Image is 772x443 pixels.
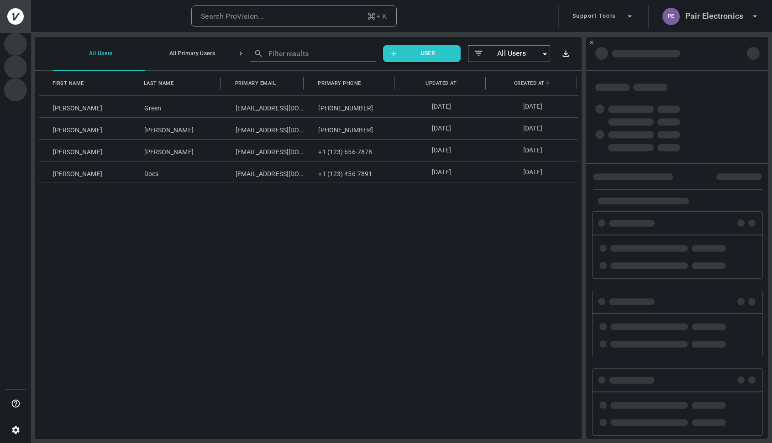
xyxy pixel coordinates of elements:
div: [DATE] [395,140,487,161]
div: [PERSON_NAME] [39,96,130,117]
div: +1 (123) 656-7878 [304,140,395,161]
div: Search ProVision... [201,10,264,23]
div: [PHONE_NUMBER] [304,96,395,117]
svg: Close Side Panel [589,40,594,45]
button: User [383,45,461,62]
div: PE [662,8,680,25]
div: [DATE] [487,96,578,117]
button: Search ProVision...+ K [191,5,397,27]
div: [EMAIL_ADDRESS][DOMAIN_NAME] [221,118,305,139]
span: Updated At [425,78,457,88]
span: Last Name [144,78,174,88]
button: Export results [557,45,574,62]
h6: Pair Electronics [685,10,743,23]
div: [DATE] [395,118,487,139]
div: [PERSON_NAME] [39,118,130,139]
div: [PERSON_NAME] [130,140,221,161]
span: All Users [484,48,539,59]
div: [PERSON_NAME] [39,140,130,161]
div: [PERSON_NAME] [39,162,130,182]
span: Created At [514,78,545,88]
button: PEPair Electronics [659,5,763,28]
div: [EMAIL_ADDRESS][DOMAIN_NAME] [221,140,305,161]
button: Support Tools [569,5,638,28]
button: All Users [53,36,145,71]
div: [DATE] [395,162,487,182]
div: [DATE] [487,118,578,139]
span: Primary Email [235,78,276,88]
div: Green [130,96,221,117]
div: [EMAIL_ADDRESS][DOMAIN_NAME] [221,162,305,182]
div: [DATE] [487,162,578,182]
div: + K [367,10,387,23]
div: [PERSON_NAME] [130,118,221,139]
div: [EMAIL_ADDRESS][DOMAIN_NAME] [221,96,305,117]
input: Filter results [268,47,362,61]
span: First Name [53,78,84,88]
div: [PHONE_NUMBER] [304,118,395,139]
div: [DATE] [487,140,578,161]
button: Close Side Panel [588,39,595,46]
div: +1 (123) 456-7891 [304,162,395,182]
span: Primary Phone [318,78,361,88]
div: Does [130,162,221,182]
button: All Primary Users [145,36,236,71]
div: [DATE] [395,96,487,117]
